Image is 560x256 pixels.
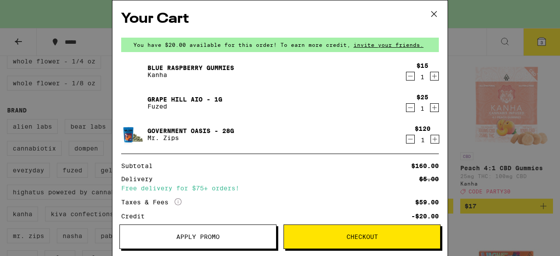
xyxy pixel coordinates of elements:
[121,198,182,206] div: Taxes & Fees
[147,96,222,103] a: Grape Hill AIO - 1g
[147,127,234,134] a: Government Oasis - 28g
[121,59,146,84] img: Blue Raspberry Gummies
[121,9,439,29] h2: Your Cart
[430,135,439,144] button: Increment
[416,74,428,81] div: 1
[415,199,439,205] div: $59.00
[121,176,159,182] div: Delivery
[430,103,439,112] button: Increment
[346,234,378,240] span: Checkout
[121,125,146,144] img: Government Oasis - 28g
[283,224,441,249] button: Checkout
[406,103,415,112] button: Decrement
[419,176,439,182] div: $5.00
[121,185,439,191] div: Free delivery for $75+ orders!
[411,163,439,169] div: $160.00
[415,125,430,132] div: $120
[121,38,439,52] div: You have $20.00 available for this order! To earn more credit,invite your friends.
[406,135,415,144] button: Decrement
[416,62,428,69] div: $15
[430,72,439,81] button: Increment
[147,134,234,141] p: Mr. Zips
[133,42,350,48] span: You have $20.00 available for this order! To earn more credit,
[147,71,234,78] p: Kanha
[411,213,439,219] div: -$20.00
[147,103,222,110] p: Fuzed
[121,163,159,169] div: Subtotal
[416,105,428,112] div: 1
[406,72,415,81] button: Decrement
[147,64,234,71] a: Blue Raspberry Gummies
[176,234,220,240] span: Apply Promo
[119,224,276,249] button: Apply Promo
[5,6,63,13] span: Hi. Need any help?
[416,94,428,101] div: $25
[121,213,151,219] div: Credit
[415,137,430,144] div: 1
[121,91,146,115] img: Grape Hill AIO - 1g
[350,42,427,48] span: invite your friends.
